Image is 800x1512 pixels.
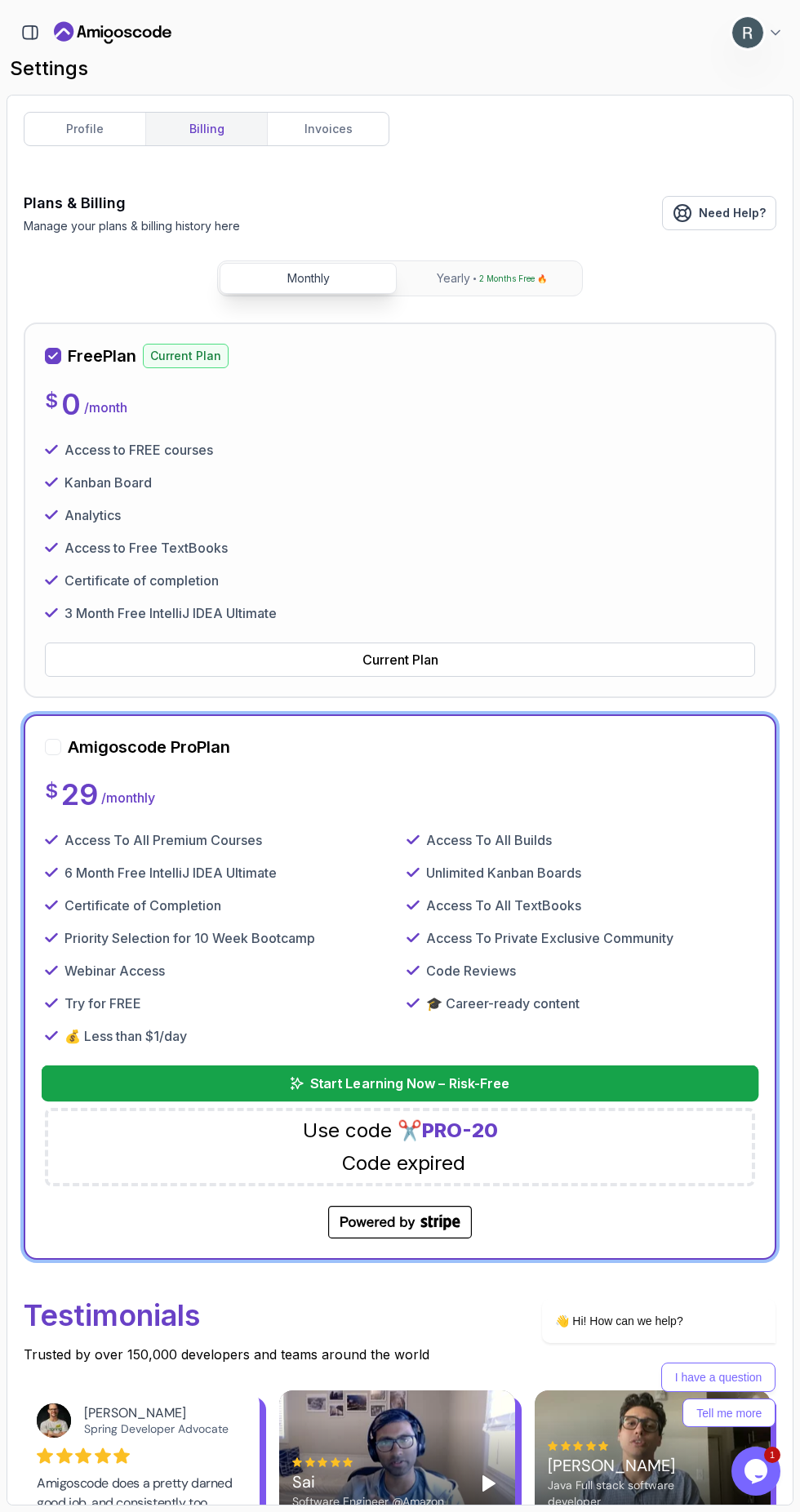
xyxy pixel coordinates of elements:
[24,1286,776,1345] p: Testimonials
[24,218,240,234] p: Manage your plans & billing history here
[45,388,58,414] p: $
[403,263,580,294] button: Yearly2 Months Free 🔥
[548,1454,718,1477] div: [PERSON_NAME]
[362,650,438,669] div: Current Plan
[64,928,315,948] p: Priority Selection for 10 Week Bootcamp
[732,17,763,48] img: user profile image
[64,961,165,981] p: Webinar Access
[662,196,776,230] a: Need Help?
[699,205,766,221] span: Need Help?
[426,961,516,981] p: Code Reviews
[10,56,790,82] h2: settings
[84,1405,233,1421] div: [PERSON_NAME]
[64,896,221,915] p: Certificate of Completion
[61,388,81,420] p: 0
[68,345,136,367] h2: Free Plan
[84,1421,229,1436] a: Spring Developer Advocate
[292,1470,444,1493] div: Sai
[64,440,213,460] p: Access to FREE courses
[68,736,230,758] h2: Amigoscode Pro Plan
[84,398,127,417] p: / month
[220,263,397,294] button: Monthly
[437,270,470,287] p: Yearly
[64,473,152,492] p: Kanban Board
[426,928,673,948] p: Access To Private Exclusive Community
[422,1118,498,1142] span: PRO-20
[101,788,155,807] p: / monthly
[426,994,580,1013] p: 🎓 Career-ready content
[303,1118,498,1144] p: Use code ✂️
[426,896,581,915] p: Access To All TextBooks
[37,1403,71,1438] img: Josh Long avatar
[64,1026,187,1046] p: 💰 Less than $1/day
[342,1150,465,1176] div: Code expired
[64,571,219,590] p: Certificate of completion
[64,603,277,623] p: 3 Month Free IntelliJ IDEA Ultimate
[54,20,171,46] a: Landing page
[64,994,141,1013] p: Try for FREE
[145,113,267,145] a: billing
[731,16,784,49] button: user profile image
[24,1345,776,1364] p: Trusted by over 150,000 developers and teams around the world
[24,113,145,145] a: profile
[731,1447,784,1496] iframe: chat widget
[479,270,547,287] p: 2 Months Free 🔥
[490,1171,784,1439] iframe: chat widget
[45,643,755,677] button: Current Plan
[64,505,121,525] p: Analytics
[64,538,228,558] p: Access to Free TextBooks
[45,778,58,804] p: $
[426,830,552,850] p: Access To All Builds
[64,863,277,883] p: 6 Month Free IntelliJ IDEA Ultimate
[292,1493,444,1510] div: Software Engineer @Amazon
[143,344,229,368] p: Current Plan
[476,1470,502,1496] button: Play
[61,778,98,811] p: 29
[267,113,389,145] a: invoices
[64,830,262,850] p: Access To All Premium Courses
[287,270,330,287] p: Monthly
[548,1477,718,1510] div: Java Full stack software developer
[310,1074,509,1093] p: Start Learning Now – Risk-Free
[426,863,581,883] p: Unlimited Kanban Boards
[42,1065,759,1101] button: Start Learning Now – Risk-Free
[24,192,240,215] h3: Plans & Billing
